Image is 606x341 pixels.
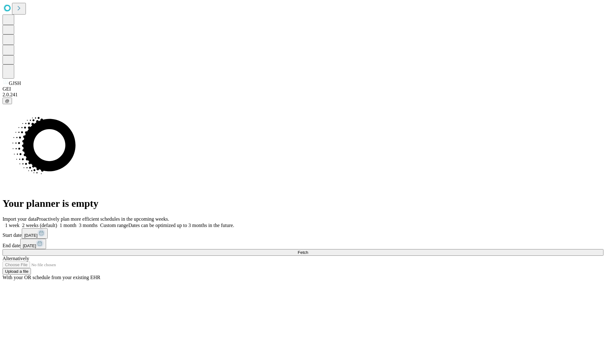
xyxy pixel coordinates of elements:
span: Import your data [3,216,37,222]
div: Start date [3,228,603,239]
span: Proactively plan more efficient schedules in the upcoming weeks. [37,216,169,222]
div: End date [3,239,603,249]
div: GEI [3,86,603,92]
span: Dates can be optimized up to 3 months in the future. [128,223,234,228]
span: 1 month [60,223,76,228]
span: [DATE] [24,233,38,238]
button: @ [3,98,12,104]
div: 2.0.241 [3,92,603,98]
span: 3 months [79,223,98,228]
span: 1 week [5,223,20,228]
button: Upload a file [3,268,31,275]
span: [DATE] [23,243,36,248]
span: Alternatively [3,256,29,261]
span: @ [5,99,9,103]
h1: Your planner is empty [3,198,603,209]
span: Fetch [298,250,308,255]
span: GJSH [9,81,21,86]
button: [DATE] [20,239,46,249]
span: With your OR schedule from your existing EHR [3,275,100,280]
span: 2 weeks (default) [22,223,57,228]
button: [DATE] [22,228,48,239]
span: Custom range [100,223,128,228]
button: Fetch [3,249,603,256]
